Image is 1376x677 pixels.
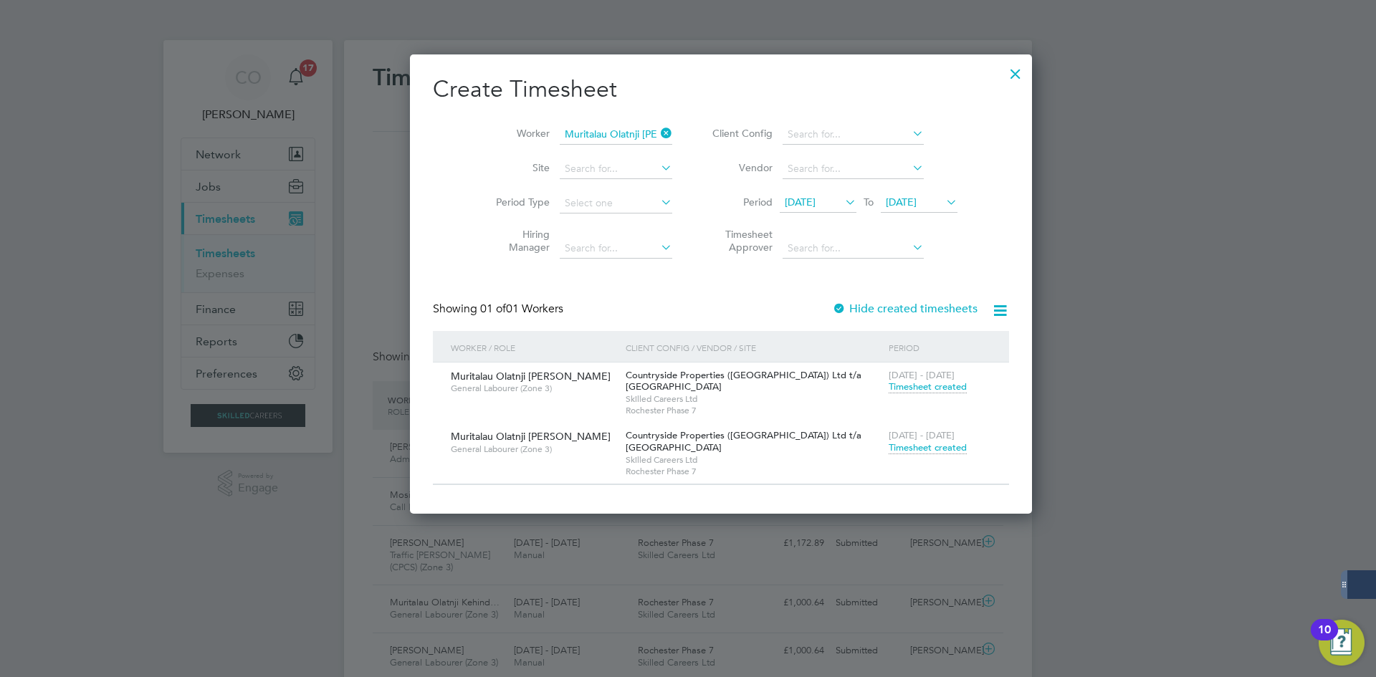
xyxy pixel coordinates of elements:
span: Skilled Careers Ltd [626,393,881,405]
input: Search for... [560,159,672,179]
label: Period Type [485,196,550,208]
div: Client Config / Vendor / Site [622,331,885,364]
span: [DATE] [886,196,917,208]
span: To [859,193,878,211]
input: Search for... [783,159,924,179]
button: Open Resource Center, 10 new notifications [1319,620,1365,666]
label: Hide created timesheets [832,302,978,316]
span: Skilled Careers Ltd [626,454,881,466]
label: Period [708,196,773,208]
span: General Labourer (Zone 3) [451,383,615,394]
span: Rochester Phase 7 [626,466,881,477]
span: Countryside Properties ([GEOGRAPHIC_DATA]) Ltd t/a [GEOGRAPHIC_DATA] [626,429,861,453]
label: Site [485,161,550,174]
span: Timesheet created [889,380,967,393]
span: Rochester Phase 7 [626,405,881,416]
span: General Labourer (Zone 3) [451,443,615,455]
input: Select one [560,193,672,213]
label: Worker [485,127,550,140]
div: Showing [433,302,566,317]
label: Client Config [708,127,773,140]
span: 01 Workers [480,302,563,316]
span: Muritalau Olatnji [PERSON_NAME] [451,370,611,383]
div: Worker / Role [447,331,622,364]
input: Search for... [560,125,672,145]
span: Countryside Properties ([GEOGRAPHIC_DATA]) Ltd t/a [GEOGRAPHIC_DATA] [626,369,861,393]
label: Hiring Manager [485,228,550,254]
input: Search for... [560,239,672,259]
input: Search for... [783,125,924,145]
label: Timesheet Approver [708,228,773,254]
span: Muritalau Olatnji [PERSON_NAME] [451,430,611,443]
h2: Create Timesheet [433,75,1009,105]
span: [DATE] - [DATE] [889,369,955,381]
input: Search for... [783,239,924,259]
span: [DATE] - [DATE] [889,429,955,441]
span: [DATE] [785,196,816,208]
span: 01 of [480,302,506,316]
div: 10 [1318,630,1331,648]
div: Period [885,331,995,364]
label: Vendor [708,161,773,174]
span: Timesheet created [889,441,967,454]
